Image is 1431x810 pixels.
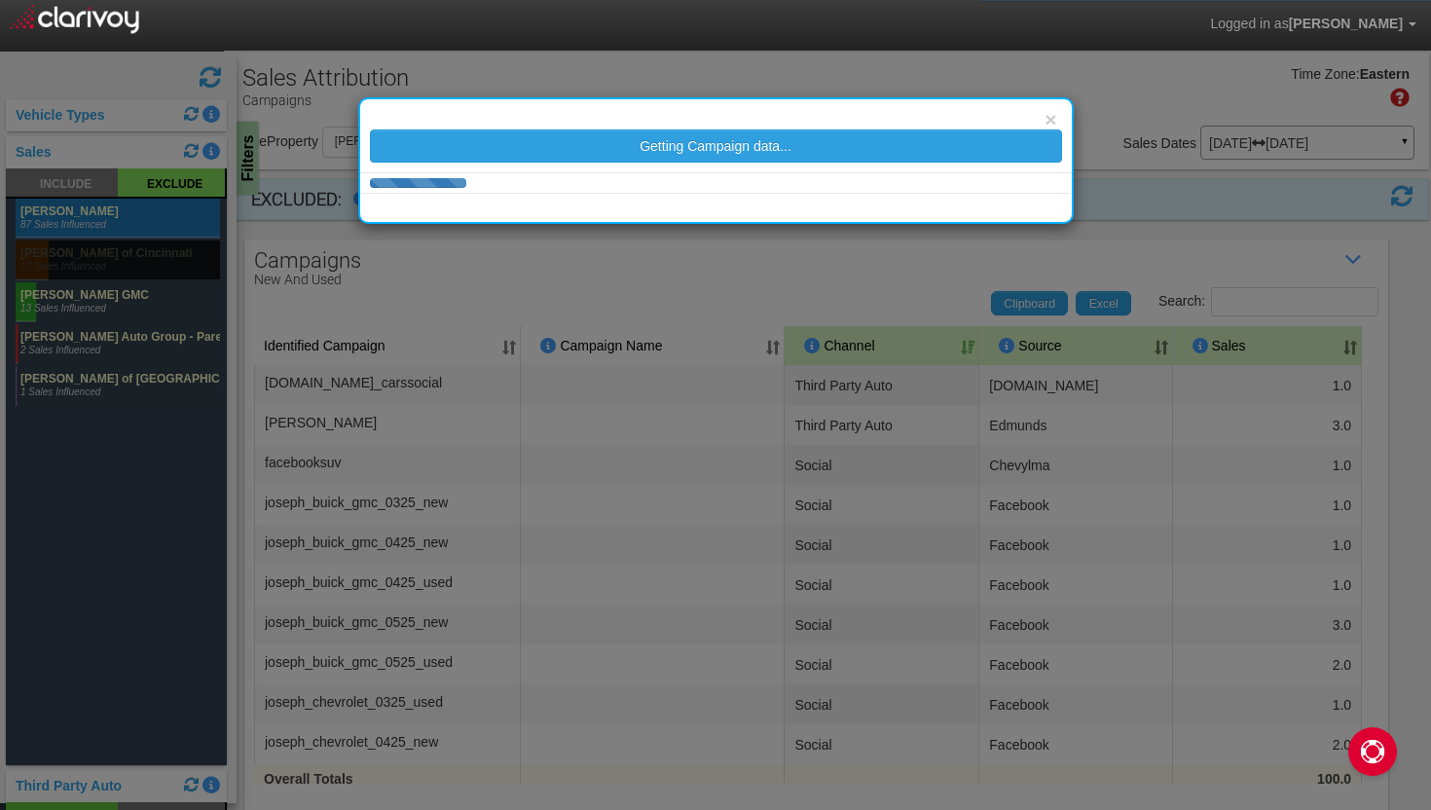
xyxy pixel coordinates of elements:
span: Getting Campaign data... [640,138,791,154]
span: Logged in as [1210,16,1288,31]
a: Logged in as[PERSON_NAME] [1195,1,1431,48]
button: Getting Campaign data... [370,129,1062,163]
span: [PERSON_NAME] [1289,16,1403,31]
button: × [1045,109,1056,129]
